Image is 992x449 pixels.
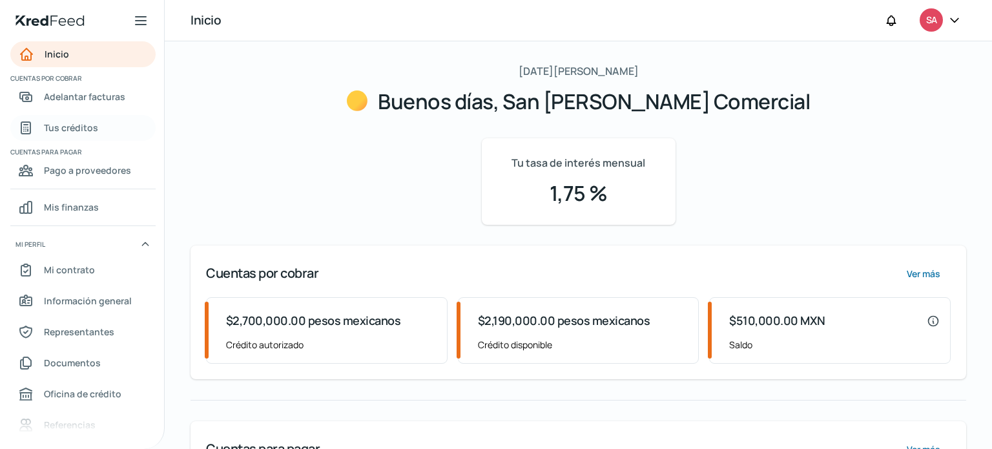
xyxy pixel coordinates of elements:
[10,158,156,183] a: Pago a proveedores
[347,90,367,111] img: Saludos
[10,412,156,438] a: Referencias
[478,339,552,351] font: Crédito disponible
[10,115,156,141] a: Tus créditos
[44,164,131,176] font: Pago a proveedores
[10,41,156,67] a: Inicio
[10,319,156,345] a: Representantes
[550,179,608,207] font: 1,75 %
[226,339,304,351] font: Crédito autorizado
[10,288,156,314] a: Información general
[478,313,650,328] font: $2,190,000.00 pesos mexicanos
[44,419,96,431] font: Referencias
[10,84,156,110] a: Adelantar facturas
[44,295,132,307] font: Información general
[10,147,82,156] font: Cuentas para pagar
[45,48,69,60] font: Inicio
[226,313,401,328] font: $2,700,000.00 pesos mexicanos
[10,381,156,407] a: Oficina de crédito
[926,14,936,26] font: SA
[15,240,45,249] font: Mi perfil
[44,326,114,338] font: Representantes
[191,12,221,28] font: Inicio
[44,357,101,369] font: Documentos
[896,261,951,287] button: Ver más
[907,267,940,280] font: Ver más
[10,257,156,283] a: Mi contrato
[44,388,121,400] font: Oficina de crédito
[44,90,125,103] font: Adelantar facturas
[729,313,825,328] font: $510,000.00 MXN
[729,339,752,351] font: Saldo
[44,264,95,276] font: Mi contrato
[10,194,156,220] a: Mis finanzas
[378,87,810,116] font: Buenos días, San [PERSON_NAME] Comercial
[10,350,156,376] a: Documentos
[512,156,645,170] font: Tu tasa de interés mensual
[44,121,98,134] font: Tus créditos
[44,201,99,213] font: Mis finanzas
[206,264,318,282] font: Cuentas por cobrar
[10,74,82,83] font: Cuentas por cobrar
[519,64,639,78] font: [DATE][PERSON_NAME]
